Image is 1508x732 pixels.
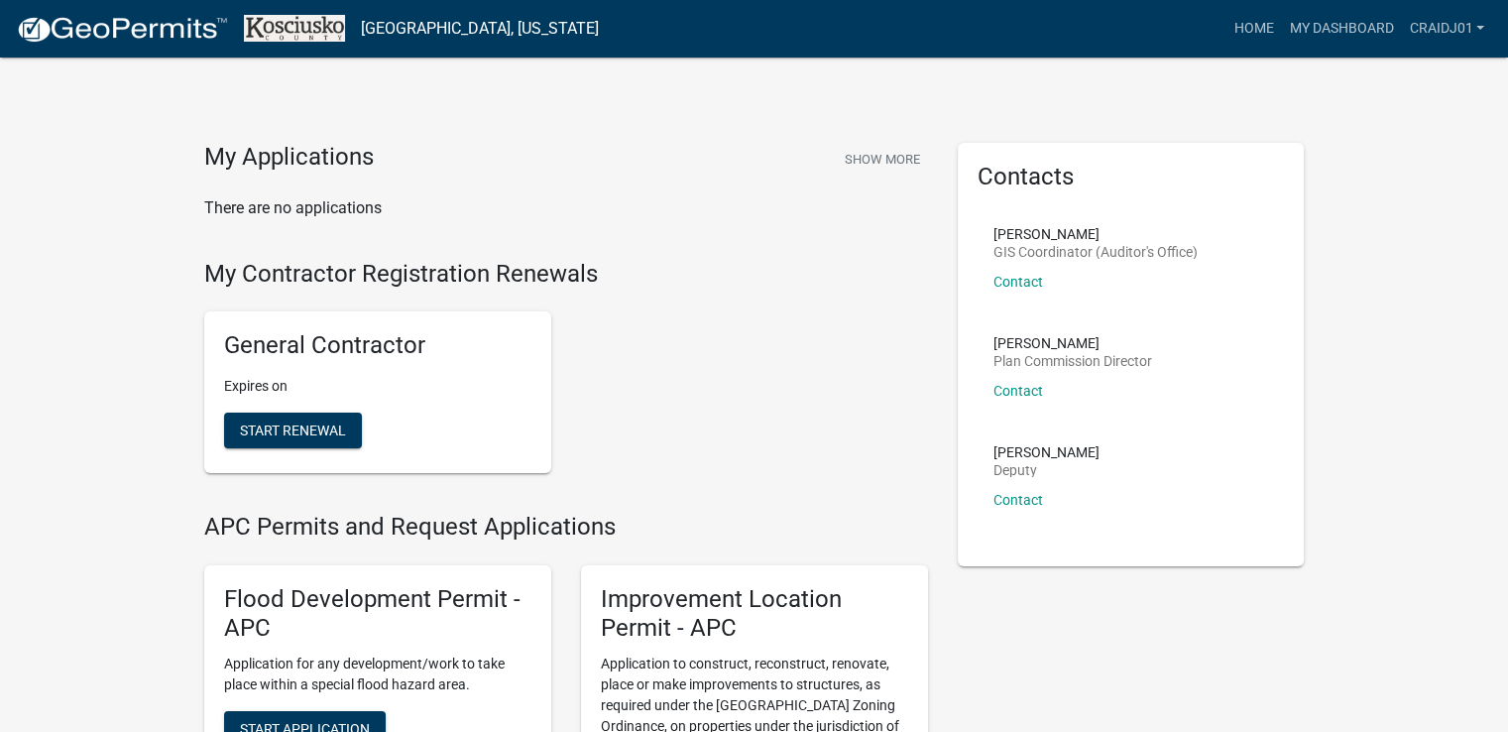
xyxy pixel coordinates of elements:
h4: My Contractor Registration Renewals [204,260,928,289]
a: [GEOGRAPHIC_DATA], [US_STATE] [361,12,599,46]
h5: Improvement Location Permit - APC [601,585,908,643]
h5: Flood Development Permit - APC [224,585,531,643]
a: Contact [993,492,1043,508]
wm-registration-list-section: My Contractor Registration Renewals [204,260,928,490]
button: Start Renewal [224,413,362,448]
p: GIS Coordinator (Auditor's Office) [993,245,1198,259]
button: Show More [837,143,928,176]
p: [PERSON_NAME] [993,227,1198,241]
h4: My Applications [204,143,374,173]
img: Kosciusko County, Indiana [244,15,345,42]
p: Application for any development/work to take place within a special flood hazard area. [224,654,531,695]
p: [PERSON_NAME] [993,336,1152,350]
h5: General Contractor [224,331,531,360]
a: My Dashboard [1281,10,1401,48]
h4: APC Permits and Request Applications [204,513,928,542]
p: There are no applications [204,196,928,220]
a: Home [1225,10,1281,48]
p: Plan Commission Director [993,354,1152,368]
a: Contact [993,274,1043,290]
h5: Contacts [978,163,1285,191]
p: Expires on [224,376,531,397]
a: Contact [993,383,1043,399]
p: Deputy [993,463,1100,477]
p: [PERSON_NAME] [993,445,1100,459]
span: Start Renewal [240,423,346,438]
a: Craidj01 [1401,10,1492,48]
